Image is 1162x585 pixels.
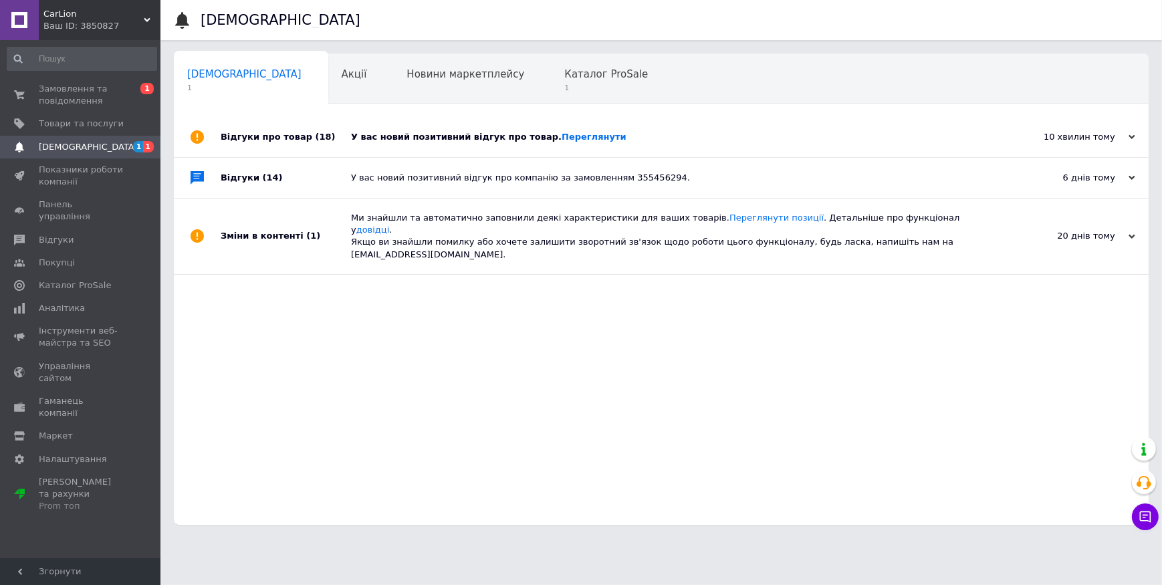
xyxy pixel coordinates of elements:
[39,199,124,223] span: Панель управління
[201,12,360,28] h1: [DEMOGRAPHIC_DATA]
[562,132,626,142] a: Переглянути
[187,83,302,93] span: 1
[140,83,154,94] span: 1
[729,213,824,223] a: Переглянути позиції
[1002,131,1135,143] div: 10 хвилин тому
[187,68,302,80] span: [DEMOGRAPHIC_DATA]
[564,83,648,93] span: 1
[39,164,124,188] span: Показники роботи компанії
[564,68,648,80] span: Каталог ProSale
[39,430,73,442] span: Маркет
[39,302,85,314] span: Аналітика
[351,212,1002,261] div: Ми знайшли та автоматично заповнили деякі характеристики для ваших товарів. . Детальніше про функ...
[351,172,1002,184] div: У вас новий позитивний відгук про компанію за замовленням 355456294.
[351,131,1002,143] div: У вас новий позитивний відгук про товар.
[1002,230,1135,242] div: 20 днів тому
[39,257,75,269] span: Покупці
[316,132,336,142] span: (18)
[221,199,351,274] div: Зміни в контенті
[133,141,144,152] span: 1
[263,172,283,183] span: (14)
[43,20,160,32] div: Ваш ID: 3850827
[39,476,124,513] span: [PERSON_NAME] та рахунки
[39,500,124,512] div: Prom топ
[39,325,124,349] span: Інструменти веб-майстра та SEO
[43,8,144,20] span: CarLion
[39,279,111,291] span: Каталог ProSale
[221,158,351,198] div: Відгуки
[306,231,320,241] span: (1)
[39,141,138,153] span: [DEMOGRAPHIC_DATA]
[342,68,367,80] span: Акції
[1002,172,1135,184] div: 6 днів тому
[356,225,390,235] a: довідці
[7,47,157,71] input: Пошук
[39,453,107,465] span: Налаштування
[39,395,124,419] span: Гаманець компанії
[143,141,154,152] span: 1
[221,117,351,157] div: Відгуки про товар
[39,83,124,107] span: Замовлення та повідомлення
[406,68,524,80] span: Новини маркетплейсу
[39,360,124,384] span: Управління сайтом
[39,118,124,130] span: Товари та послуги
[1132,503,1159,530] button: Чат з покупцем
[39,234,74,246] span: Відгуки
